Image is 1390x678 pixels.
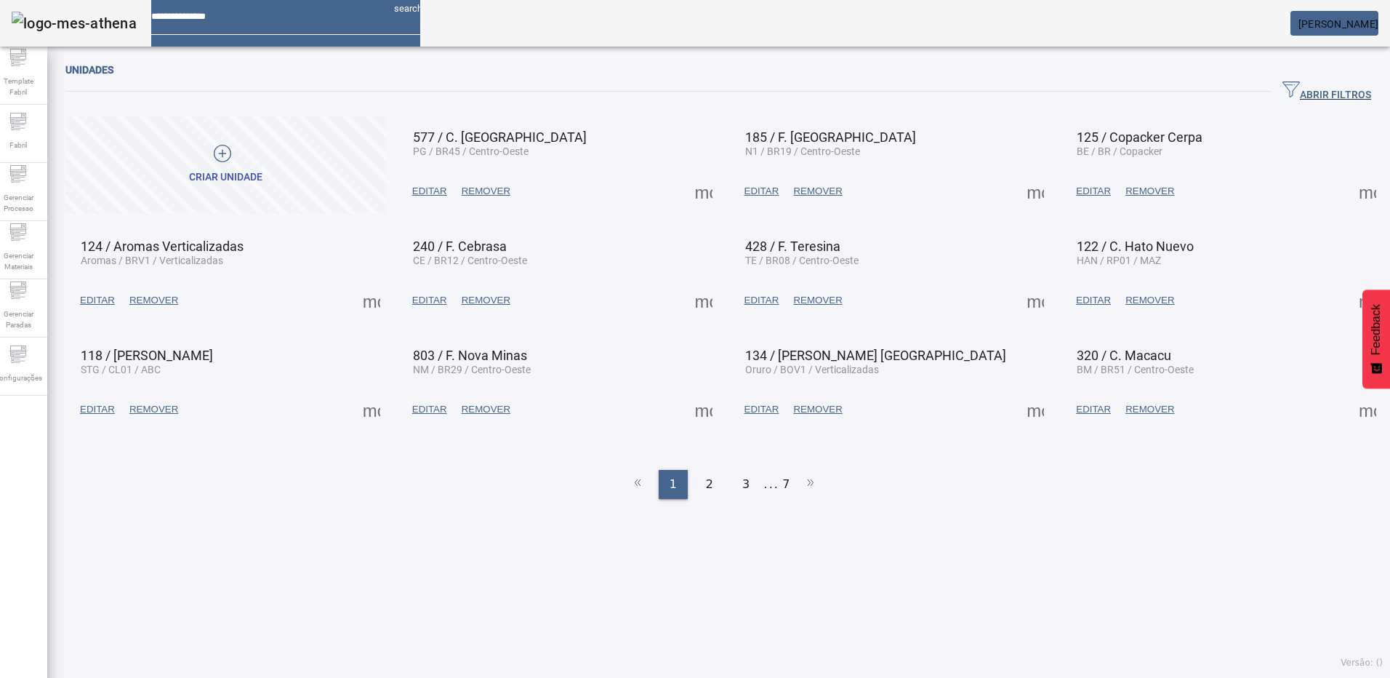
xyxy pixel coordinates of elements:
[1069,287,1118,314] button: EDITAR
[1069,396,1118,423] button: EDITAR
[1118,178,1181,204] button: REMOVER
[81,364,161,375] span: STG / CL01 / ABC
[129,293,178,308] span: REMOVER
[1362,290,1390,388] button: Feedback - Mostrar pesquisa
[745,255,859,266] span: TE / BR08 / Centro-Oeste
[65,64,113,76] span: Unidades
[1022,287,1048,314] button: Mais
[413,129,587,145] span: 577 / C. [GEOGRAPHIC_DATA]
[65,116,387,214] button: Criar unidade
[12,12,137,35] img: logo-mes-athena
[786,396,849,423] button: REMOVER
[1076,184,1111,199] span: EDITAR
[1118,396,1181,423] button: REMOVER
[1076,402,1111,417] span: EDITAR
[462,184,510,199] span: REMOVER
[1069,178,1118,204] button: EDITAR
[786,178,849,204] button: REMOVER
[358,287,385,314] button: Mais
[764,470,779,499] li: ...
[454,396,518,423] button: REMOVER
[737,178,787,204] button: EDITAR
[745,364,879,375] span: Oruro / BOV1 / Verticalizadas
[1370,304,1383,355] span: Feedback
[405,396,454,423] button: EDITAR
[122,287,185,314] button: REMOVER
[1354,287,1381,314] button: Mais
[81,255,223,266] span: Aromas / BRV1 / Verticalizadas
[1077,129,1202,145] span: 125 / Copacker Cerpa
[793,293,842,308] span: REMOVER
[737,287,787,314] button: EDITAR
[1022,396,1048,423] button: Mais
[1125,184,1174,199] span: REMOVER
[189,170,262,185] div: Criar unidade
[413,364,531,375] span: NM / BR29 / Centro-Oeste
[122,396,185,423] button: REMOVER
[744,184,779,199] span: EDITAR
[405,287,454,314] button: EDITAR
[462,402,510,417] span: REMOVER
[1354,396,1381,423] button: Mais
[691,178,717,204] button: Mais
[413,239,507,254] span: 240 / F. Cebrasa
[737,396,787,423] button: EDITAR
[1077,348,1171,363] span: 320 / C. Macacu
[462,293,510,308] span: REMOVER
[1298,18,1378,30] span: [PERSON_NAME]
[782,470,790,499] li: 7
[691,396,717,423] button: Mais
[1077,239,1194,254] span: 122 / C. Hato Nuevo
[413,255,527,266] span: CE / BR12 / Centro-Oeste
[744,293,779,308] span: EDITAR
[412,184,447,199] span: EDITAR
[80,402,115,417] span: EDITAR
[1076,293,1111,308] span: EDITAR
[744,402,779,417] span: EDITAR
[413,145,529,157] span: PG / BR45 / Centro-Oeste
[405,178,454,204] button: EDITAR
[793,184,842,199] span: REMOVER
[413,348,527,363] span: 803 / F. Nova Minas
[1271,79,1383,105] button: ABRIR FILTROS
[1125,293,1174,308] span: REMOVER
[1077,255,1161,266] span: HAN / RP01 / MAZ
[358,396,385,423] button: Mais
[742,476,750,493] span: 3
[1354,178,1381,204] button: Mais
[1125,402,1174,417] span: REMOVER
[1022,178,1048,204] button: Mais
[1341,658,1383,668] span: Versão: ()
[745,145,860,157] span: N1 / BR19 / Centro-Oeste
[81,239,244,254] span: 124 / Aromas Verticalizadas
[745,348,1006,363] span: 134 / [PERSON_NAME] [GEOGRAPHIC_DATA]
[745,239,840,254] span: 428 / F. Teresina
[1077,364,1194,375] span: BM / BR51 / Centro-Oeste
[1282,81,1371,103] span: ABRIR FILTROS
[1077,145,1162,157] span: BE / BR / Copacker
[73,396,122,423] button: EDITAR
[745,129,916,145] span: 185 / F. [GEOGRAPHIC_DATA]
[793,402,842,417] span: REMOVER
[412,402,447,417] span: EDITAR
[1118,287,1181,314] button: REMOVER
[80,293,115,308] span: EDITAR
[81,348,213,363] span: 118 / [PERSON_NAME]
[706,476,713,493] span: 2
[786,287,849,314] button: REMOVER
[5,135,31,155] span: Fabril
[412,293,447,308] span: EDITAR
[73,287,122,314] button: EDITAR
[691,287,717,314] button: Mais
[454,287,518,314] button: REMOVER
[129,402,178,417] span: REMOVER
[454,178,518,204] button: REMOVER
